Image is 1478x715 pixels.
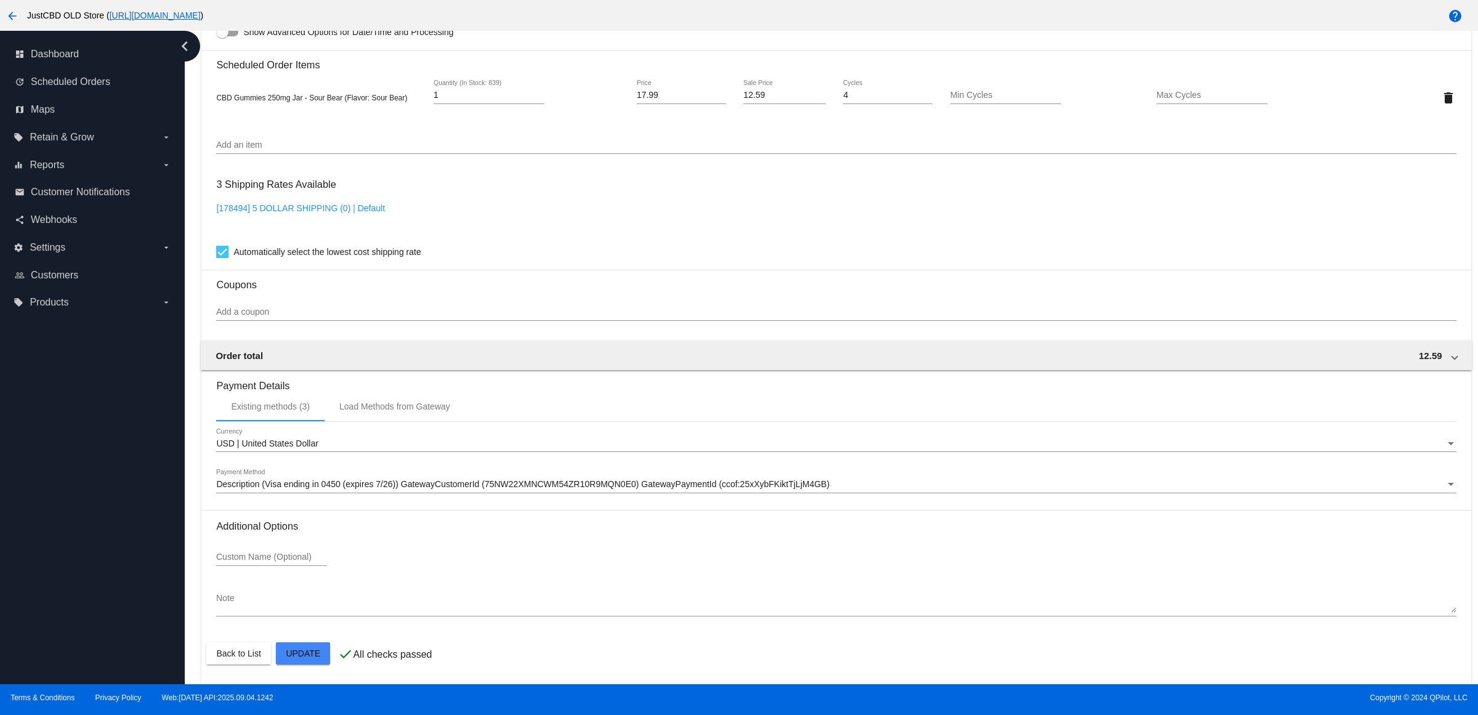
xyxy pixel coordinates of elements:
span: Dashboard [31,49,79,60]
span: Retain & Grow [30,132,94,143]
h3: Scheduled Order Items [216,50,1456,71]
i: arrow_drop_down [161,160,171,170]
span: Show Advanced Options for Date/Time and Processing [243,26,453,38]
input: Add an item [216,140,1456,150]
i: settings [14,243,23,252]
mat-icon: arrow_back [5,9,20,23]
i: dashboard [15,49,25,59]
i: local_offer [14,297,23,307]
a: Privacy Policy [95,693,142,702]
i: chevron_left [175,36,195,56]
a: [URL][DOMAIN_NAME] [110,10,201,20]
span: CBD Gummies 250mg Jar - Sour Bear (Flavor: Sour Bear) [216,94,407,102]
span: Description (Visa ending in 0450 (expires 7/26)) GatewayCustomerId (75NW22XMNCWM54ZR10R9MQN0E0) G... [216,479,830,489]
mat-select: Payment Method [216,480,1456,490]
h3: Additional Options [216,520,1456,532]
i: share [15,215,25,225]
div: Load Methods from Gateway [339,402,450,411]
mat-icon: help [1448,9,1463,23]
span: Products [30,297,68,308]
input: Sale Price [743,91,825,100]
mat-icon: delete [1441,91,1456,105]
input: Add a coupon [216,307,1456,317]
input: Min Cycles [950,91,1061,100]
span: Customer Notifications [31,187,130,198]
a: update Scheduled Orders [15,72,171,92]
mat-expansion-panel-header: Order total 12.59 [201,341,1471,370]
i: arrow_drop_down [161,132,171,142]
a: map Maps [15,100,171,119]
a: Terms & Conditions [10,693,75,702]
a: people_outline Customers [15,265,171,285]
a: Web:[DATE] API:2025.09.04.1242 [162,693,273,702]
span: Reports [30,160,64,171]
span: Order total [216,350,263,361]
span: Automatically select the lowest cost shipping rate [233,244,421,259]
h3: Coupons [216,270,1456,291]
mat-icon: check [338,647,353,661]
span: Back to List [216,648,260,658]
mat-select: Currency [216,439,1456,449]
i: equalizer [14,160,23,170]
button: Back to List [206,642,270,665]
span: Webhooks [31,214,77,225]
h3: 3 Shipping Rates Available [216,171,336,198]
span: 12.59 [1419,350,1442,361]
button: Update [276,642,330,665]
div: Existing methods (3) [231,402,310,411]
a: [178494] 5 DOLLAR SHIPPING (0) | Default [216,203,385,213]
i: arrow_drop_down [161,297,171,307]
span: JustCBD OLD Store ( ) [27,10,203,20]
span: Maps [31,104,55,115]
i: local_offer [14,132,23,142]
span: Customers [31,270,78,281]
input: Max Cycles [1157,91,1267,100]
p: All checks passed [353,649,432,660]
i: update [15,77,25,87]
span: Update [286,648,320,658]
span: Copyright © 2024 QPilot, LLC [749,693,1468,702]
span: Settings [30,242,65,253]
input: Price [637,91,726,100]
i: map [15,105,25,115]
i: email [15,187,25,197]
span: Scheduled Orders [31,76,110,87]
a: share Webhooks [15,210,171,230]
h3: Payment Details [216,371,1456,392]
i: people_outline [15,270,25,280]
a: dashboard Dashboard [15,44,171,64]
input: Custom Name (Optional) [216,552,327,562]
input: Cycles [843,91,932,100]
input: Quantity (In Stock: 839) [434,91,544,100]
a: email Customer Notifications [15,182,171,202]
i: arrow_drop_down [161,243,171,252]
span: USD | United States Dollar [216,438,318,448]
